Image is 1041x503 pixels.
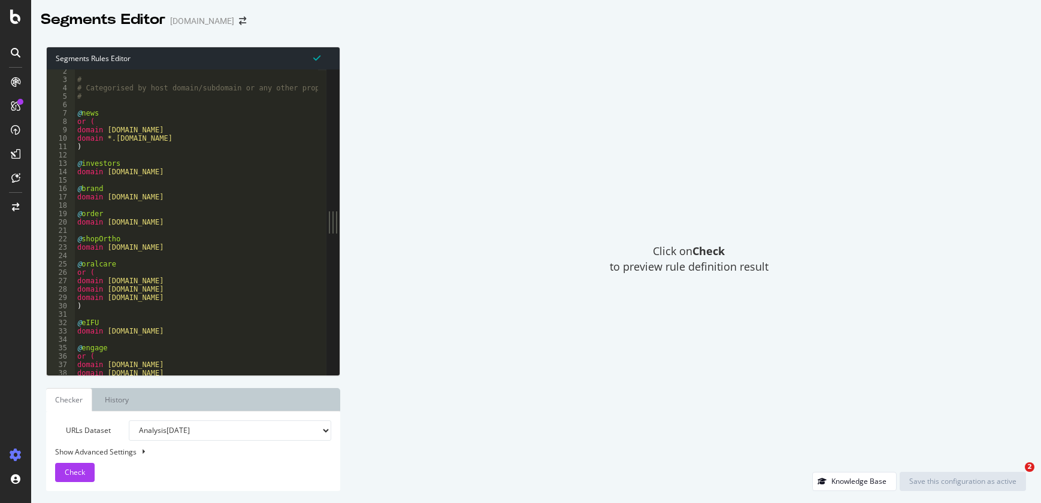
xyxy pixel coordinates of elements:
button: Save this configuration as active [900,472,1026,491]
iframe: Intercom live chat [1000,462,1029,491]
div: 14 [47,168,75,176]
div: 8 [47,117,75,126]
div: 32 [47,319,75,327]
div: 17 [47,193,75,201]
div: 11 [47,143,75,151]
label: URLs Dataset [46,420,120,441]
div: 34 [47,335,75,344]
div: 23 [47,243,75,251]
div: 20 [47,218,75,226]
div: 6 [47,101,75,109]
div: 38 [47,369,75,377]
strong: Check [692,244,725,258]
div: 33 [47,327,75,335]
div: Save this configuration as active [909,476,1016,486]
div: arrow-right-arrow-left [239,17,246,25]
div: 36 [47,352,75,360]
div: 35 [47,344,75,352]
div: 25 [47,260,75,268]
button: Knowledge Base [812,472,897,491]
div: 19 [47,210,75,218]
div: 10 [47,134,75,143]
a: Knowledge Base [812,476,897,486]
div: 4 [47,84,75,92]
div: 9 [47,126,75,134]
div: Show Advanced Settings [46,447,322,457]
div: 2 [47,67,75,75]
span: Syntax is valid [313,52,320,63]
div: 12 [47,151,75,159]
div: 37 [47,360,75,369]
div: 15 [47,176,75,184]
div: Segments Rules Editor [47,47,340,69]
span: Click on to preview rule definition result [610,244,768,274]
div: 26 [47,268,75,277]
div: 5 [47,92,75,101]
div: [DOMAIN_NAME] [170,15,234,27]
div: 13 [47,159,75,168]
div: Segments Editor [41,10,165,30]
div: 3 [47,75,75,84]
div: 7 [47,109,75,117]
div: Knowledge Base [831,476,886,486]
button: Check [55,463,95,482]
div: 29 [47,293,75,302]
span: Check [65,467,85,477]
div: 22 [47,235,75,243]
a: History [95,388,138,411]
div: 21 [47,226,75,235]
div: 27 [47,277,75,285]
div: 28 [47,285,75,293]
div: 16 [47,184,75,193]
div: 24 [47,251,75,260]
div: 30 [47,302,75,310]
div: 31 [47,310,75,319]
span: 2 [1025,462,1034,472]
a: Checker [46,388,92,411]
div: 18 [47,201,75,210]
